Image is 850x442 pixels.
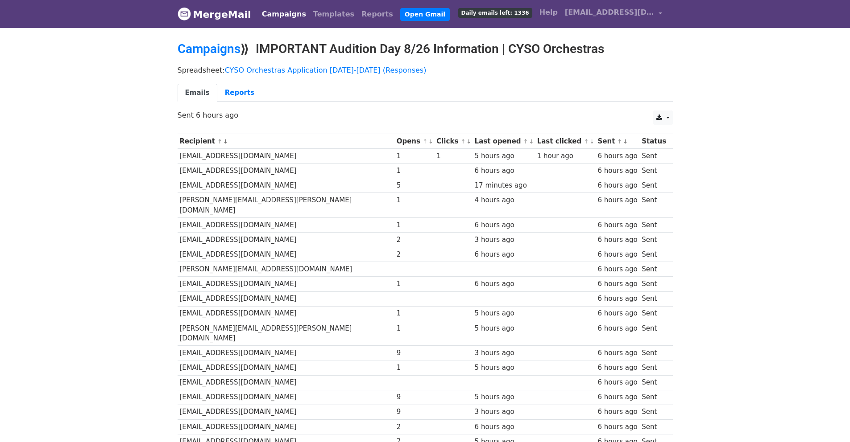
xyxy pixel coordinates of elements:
[639,277,668,291] td: Sent
[258,5,310,23] a: Campaigns
[529,138,534,145] a: ↓
[225,66,427,74] a: CYSO Orchestras Application [DATE]-[DATE] (Responses)
[178,193,394,218] td: [PERSON_NAME][EMAIL_ADDRESS][PERSON_NAME][DOMAIN_NAME]
[475,220,533,230] div: 6 hours ago
[178,405,394,419] td: [EMAIL_ADDRESS][DOMAIN_NAME]
[178,233,394,247] td: [EMAIL_ADDRESS][DOMAIN_NAME]
[475,308,533,319] div: 5 hours ago
[584,138,589,145] a: ↑
[475,250,533,260] div: 6 hours ago
[535,134,596,149] th: Last clicked
[639,134,668,149] th: Status
[475,195,533,205] div: 4 hours ago
[178,218,394,233] td: [EMAIL_ADDRESS][DOMAIN_NAME]
[394,134,435,149] th: Opens
[217,84,262,102] a: Reports
[639,247,668,262] td: Sent
[523,138,528,145] a: ↑
[639,321,668,346] td: Sent
[178,41,240,56] a: Campaigns
[597,392,637,402] div: 6 hours ago
[597,377,637,388] div: 6 hours ago
[217,138,222,145] a: ↑
[565,7,654,18] span: [EMAIL_ADDRESS][DOMAIN_NAME]
[475,235,533,245] div: 3 hours ago
[178,306,394,321] td: [EMAIL_ADDRESS][DOMAIN_NAME]
[597,363,637,373] div: 6 hours ago
[178,178,394,193] td: [EMAIL_ADDRESS][DOMAIN_NAME]
[597,323,637,334] div: 6 hours ago
[397,166,432,176] div: 1
[597,422,637,432] div: 6 hours ago
[397,220,432,230] div: 1
[597,151,637,161] div: 6 hours ago
[475,180,533,191] div: 17 minutes ago
[639,360,668,375] td: Sent
[428,138,433,145] a: ↓
[310,5,358,23] a: Templates
[639,149,668,164] td: Sent
[623,138,628,145] a: ↓
[597,250,637,260] div: 6 hours ago
[178,346,394,360] td: [EMAIL_ADDRESS][DOMAIN_NAME]
[475,279,533,289] div: 6 hours ago
[397,392,432,402] div: 9
[597,279,637,289] div: 6 hours ago
[466,138,471,145] a: ↓
[223,138,228,145] a: ↓
[397,195,432,205] div: 1
[397,308,432,319] div: 1
[178,247,394,262] td: [EMAIL_ADDRESS][DOMAIN_NAME]
[178,262,394,277] td: [PERSON_NAME][EMAIL_ADDRESS][DOMAIN_NAME]
[178,7,191,20] img: MergeMail logo
[178,149,394,164] td: [EMAIL_ADDRESS][DOMAIN_NAME]
[178,291,394,306] td: [EMAIL_ADDRESS][DOMAIN_NAME]
[597,180,637,191] div: 6 hours ago
[597,348,637,358] div: 6 hours ago
[178,375,394,390] td: [EMAIL_ADDRESS][DOMAIN_NAME]
[475,166,533,176] div: 6 hours ago
[400,8,450,21] a: Open Gmail
[178,5,251,24] a: MergeMail
[178,65,673,75] p: Spreadsheet:
[597,195,637,205] div: 6 hours ago
[436,151,470,161] div: 1
[536,4,561,21] a: Help
[178,360,394,375] td: [EMAIL_ADDRESS][DOMAIN_NAME]
[639,193,668,218] td: Sent
[397,407,432,417] div: 9
[178,321,394,346] td: [PERSON_NAME][EMAIL_ADDRESS][PERSON_NAME][DOMAIN_NAME]
[639,178,668,193] td: Sent
[178,419,394,434] td: [EMAIL_ADDRESS][DOMAIN_NAME]
[358,5,397,23] a: Reports
[597,407,637,417] div: 6 hours ago
[475,363,533,373] div: 5 hours ago
[397,363,432,373] div: 1
[473,134,535,149] th: Last opened
[597,264,637,274] div: 6 hours ago
[397,235,432,245] div: 2
[178,134,394,149] th: Recipient
[639,233,668,247] td: Sent
[178,277,394,291] td: [EMAIL_ADDRESS][DOMAIN_NAME]
[397,323,432,334] div: 1
[475,392,533,402] div: 5 hours ago
[178,41,673,57] h2: ⟫ IMPORTANT Audition Day 8/26 Information | CYSO Orchestras
[475,151,533,161] div: 5 hours ago
[397,250,432,260] div: 2
[461,138,466,145] a: ↑
[397,279,432,289] div: 1
[639,375,668,390] td: Sent
[596,134,640,149] th: Sent
[639,291,668,306] td: Sent
[639,262,668,277] td: Sent
[455,4,536,21] a: Daily emails left: 1336
[397,422,432,432] div: 2
[597,308,637,319] div: 6 hours ago
[397,180,432,191] div: 5
[597,294,637,304] div: 6 hours ago
[178,110,673,120] p: Sent 6 hours ago
[178,84,217,102] a: Emails
[178,390,394,405] td: [EMAIL_ADDRESS][DOMAIN_NAME]
[423,138,427,145] a: ↑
